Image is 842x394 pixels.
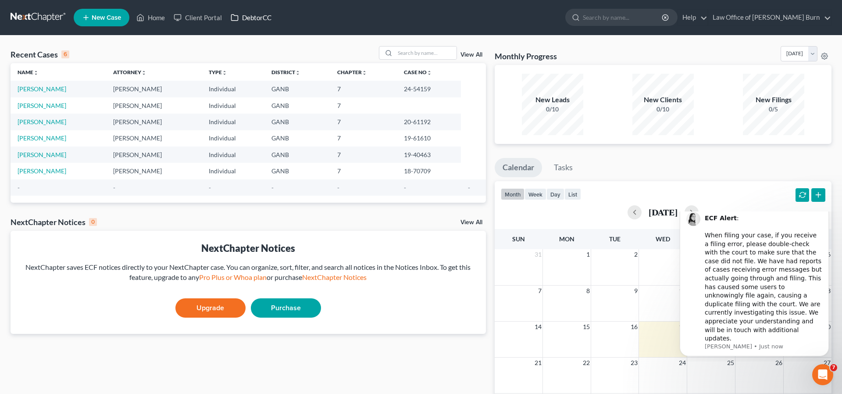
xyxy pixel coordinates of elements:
[106,130,202,147] td: [PERSON_NAME]
[302,273,367,281] a: NextChapter Notices
[132,10,169,25] a: Home
[264,97,330,114] td: GANB
[524,188,546,200] button: week
[141,70,146,75] i: unfold_more
[582,322,591,332] span: 15
[18,118,66,125] a: [PERSON_NAME]
[169,10,226,25] a: Client Portal
[397,81,461,97] td: 24-54159
[202,97,264,114] td: Individual
[630,322,639,332] span: 16
[522,105,583,114] div: 0/10
[460,52,482,58] a: View All
[397,130,461,147] td: 19-61610
[708,10,831,25] a: Law Office of [PERSON_NAME] Burn
[559,235,574,243] span: Mon
[726,358,735,368] span: 25
[397,163,461,179] td: 18-70709
[404,184,406,191] span: -
[534,322,542,332] span: 14
[18,69,39,75] a: Nameunfold_more
[330,81,397,97] td: 7
[633,249,639,260] span: 2
[337,184,339,191] span: -
[630,358,639,368] span: 23
[501,188,524,200] button: month
[582,358,591,368] span: 22
[546,158,581,177] a: Tasks
[38,3,70,10] b: ECF Alert
[202,163,264,179] td: Individual
[330,147,397,163] td: 7
[633,286,639,296] span: 9
[18,167,66,175] a: [PERSON_NAME]
[537,286,542,296] span: 7
[106,81,202,97] td: [PERSON_NAME]
[271,184,274,191] span: -
[11,49,69,60] div: Recent Cases
[33,70,39,75] i: unfold_more
[18,184,20,191] span: -
[209,184,211,191] span: -
[404,69,432,75] a: Case Nounfold_more
[11,217,97,227] div: NextChapter Notices
[397,147,461,163] td: 19-40463
[609,235,621,243] span: Tue
[330,97,397,114] td: 7
[18,262,479,283] div: NextChapter saves ECF notices directly to your NextChapter case. You can organize, sort, filter, ...
[38,3,156,132] div: : ​ When filing your case, if you receive a filing error, please double-check with the court to m...
[468,184,470,191] span: -
[743,105,804,114] div: 0/5
[113,184,115,191] span: -
[330,163,397,179] td: 7
[632,105,694,114] div: 0/10
[823,358,831,368] span: 27
[362,70,367,75] i: unfold_more
[106,163,202,179] td: [PERSON_NAME]
[678,10,707,25] a: Help
[222,70,227,75] i: unfold_more
[251,298,321,318] a: Purchase
[534,358,542,368] span: 21
[330,130,397,147] td: 7
[209,69,227,75] a: Typeunfold_more
[460,219,482,226] a: View All
[271,69,300,75] a: Districtunfold_more
[202,130,264,147] td: Individual
[495,51,557,61] h3: Monthly Progress
[632,95,694,105] div: New Clients
[564,188,581,200] button: list
[226,10,276,25] a: DebtorCC
[264,130,330,147] td: GANB
[743,95,804,105] div: New Filings
[202,147,264,163] td: Individual
[202,81,264,97] td: Individual
[106,147,202,163] td: [PERSON_NAME]
[330,114,397,130] td: 7
[18,151,66,158] a: [PERSON_NAME]
[20,0,34,14] img: Profile image for Lindsey
[585,249,591,260] span: 1
[199,273,267,281] a: Pro Plus or Whoa plan
[113,69,146,75] a: Attorneyunfold_more
[264,147,330,163] td: GANB
[534,249,542,260] span: 31
[512,235,525,243] span: Sun
[337,69,367,75] a: Chapterunfold_more
[397,114,461,130] td: 20-61192
[89,218,97,226] div: 0
[106,114,202,130] td: [PERSON_NAME]
[61,50,69,58] div: 6
[18,85,66,93] a: [PERSON_NAME]
[656,235,670,243] span: Wed
[649,208,678,217] h2: [DATE]
[92,14,121,21] span: New Case
[395,47,457,59] input: Search by name...
[18,134,66,142] a: [PERSON_NAME]
[667,211,842,362] iframe: Intercom notifications message
[295,70,300,75] i: unfold_more
[175,298,246,318] a: Upgrade
[264,81,330,97] td: GANB
[495,158,542,177] a: Calendar
[106,97,202,114] td: [PERSON_NAME]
